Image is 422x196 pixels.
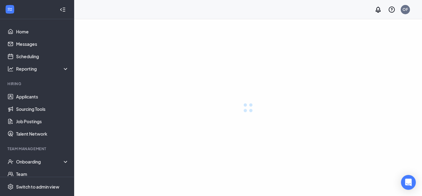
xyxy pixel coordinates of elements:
svg: UserCheck [7,159,14,165]
svg: Settings [7,184,14,190]
a: Sourcing Tools [16,103,69,115]
a: Scheduling [16,50,69,63]
div: OF [403,7,408,12]
svg: Collapse [60,7,66,13]
a: Applicants [16,90,69,103]
div: Open Intercom Messenger [401,175,416,190]
svg: WorkstreamLogo [7,6,13,12]
svg: QuestionInfo [388,6,395,13]
div: Onboarding [16,159,69,165]
div: Hiring [7,81,68,86]
div: Team Management [7,146,68,151]
svg: Analysis [7,66,14,72]
a: Home [16,25,69,38]
svg: Notifications [374,6,382,13]
a: Talent Network [16,128,69,140]
a: Team [16,168,69,180]
a: Job Postings [16,115,69,128]
a: Messages [16,38,69,50]
div: Reporting [16,66,69,72]
div: Switch to admin view [16,184,59,190]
